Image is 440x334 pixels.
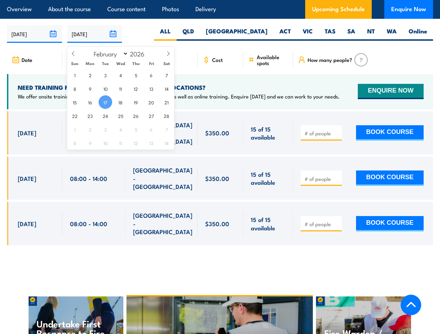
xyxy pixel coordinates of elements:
span: Mon [83,61,98,66]
span: February 27, 2026 [145,109,158,122]
input: # of people [304,130,339,137]
p: We offer onsite training, training at our centres, multisite solutions as well as online training... [18,93,340,100]
span: February 7, 2026 [160,68,173,82]
input: # of people [304,221,339,228]
span: 15 of 15 available [251,215,285,232]
span: [GEOGRAPHIC_DATA] - [GEOGRAPHIC_DATA] [133,211,192,236]
span: February 28, 2026 [160,109,173,122]
span: March 6, 2026 [145,122,158,136]
span: February 11, 2026 [114,82,128,95]
span: Wed [113,61,129,66]
label: NT [361,27,381,41]
span: March 12, 2026 [129,136,143,150]
label: [GEOGRAPHIC_DATA] [200,27,273,41]
span: March 8, 2026 [68,136,82,150]
span: February 23, 2026 [83,109,97,122]
span: February 1, 2026 [68,68,82,82]
span: February 25, 2026 [114,109,128,122]
span: March 7, 2026 [160,122,173,136]
span: February 17, 2026 [99,95,112,109]
input: # of people [304,175,339,182]
span: How many people? [308,57,352,63]
button: BOOK COURSE [356,216,424,231]
span: 08:00 - 14:00 [70,174,107,182]
label: Online [403,27,433,41]
span: Fri [144,61,159,66]
span: February 24, 2026 [99,109,112,122]
h4: NEED TRAINING FOR LARGER GROUPS OR MULTIPLE LOCATIONS? [18,83,340,91]
span: February 6, 2026 [145,68,158,82]
span: February 12, 2026 [129,82,143,95]
span: Sun [67,61,83,66]
span: Tue [98,61,113,66]
span: 15 of 15 available [251,125,285,141]
span: Sat [159,61,175,66]
label: ALL [154,27,177,41]
span: March 9, 2026 [83,136,97,150]
span: February 21, 2026 [160,95,173,109]
span: February 19, 2026 [129,95,143,109]
span: February 5, 2026 [129,68,143,82]
span: February 2, 2026 [83,68,97,82]
label: SA [341,27,361,41]
span: [GEOGRAPHIC_DATA] - [GEOGRAPHIC_DATA] [133,166,192,190]
span: $350.00 [205,220,229,228]
span: Available spots [257,54,288,66]
span: $350.00 [205,129,229,137]
span: [DATE] [18,174,36,182]
span: March 1, 2026 [68,122,82,136]
span: February 4, 2026 [114,68,128,82]
span: March 13, 2026 [145,136,158,150]
span: Thu [129,61,144,66]
span: March 2, 2026 [83,122,97,136]
select: Month [90,49,128,58]
button: ENQUIRE NOW [358,84,424,99]
span: February 13, 2026 [145,82,158,95]
span: 15 of 15 available [251,170,285,186]
input: To date [67,25,122,43]
span: February 3, 2026 [99,68,112,82]
span: February 20, 2026 [145,95,158,109]
span: $350.00 [205,174,229,182]
span: February 15, 2026 [68,95,82,109]
label: TAS [319,27,341,41]
input: From date [7,25,62,43]
button: BOOK COURSE [356,170,424,186]
span: February 22, 2026 [68,109,82,122]
span: February 10, 2026 [99,82,112,95]
label: WA [381,27,403,41]
span: February 18, 2026 [114,95,128,109]
input: Year [128,49,151,58]
label: VIC [297,27,319,41]
span: [DATE] [18,129,36,137]
span: March 5, 2026 [129,122,143,136]
span: Date [22,57,32,63]
span: February 26, 2026 [129,109,143,122]
span: March 3, 2026 [99,122,112,136]
span: Cost [212,57,223,63]
span: March 10, 2026 [99,136,112,150]
label: QLD [177,27,200,41]
span: March 14, 2026 [160,136,173,150]
span: February 14, 2026 [160,82,173,95]
span: 08:00 - 14:00 [70,220,107,228]
span: [DATE] [18,220,36,228]
span: March 4, 2026 [114,122,128,136]
span: February 9, 2026 [83,82,97,95]
span: February 16, 2026 [83,95,97,109]
span: February 8, 2026 [68,82,82,95]
span: March 11, 2026 [114,136,128,150]
button: BOOK COURSE [356,125,424,141]
label: ACT [273,27,297,41]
